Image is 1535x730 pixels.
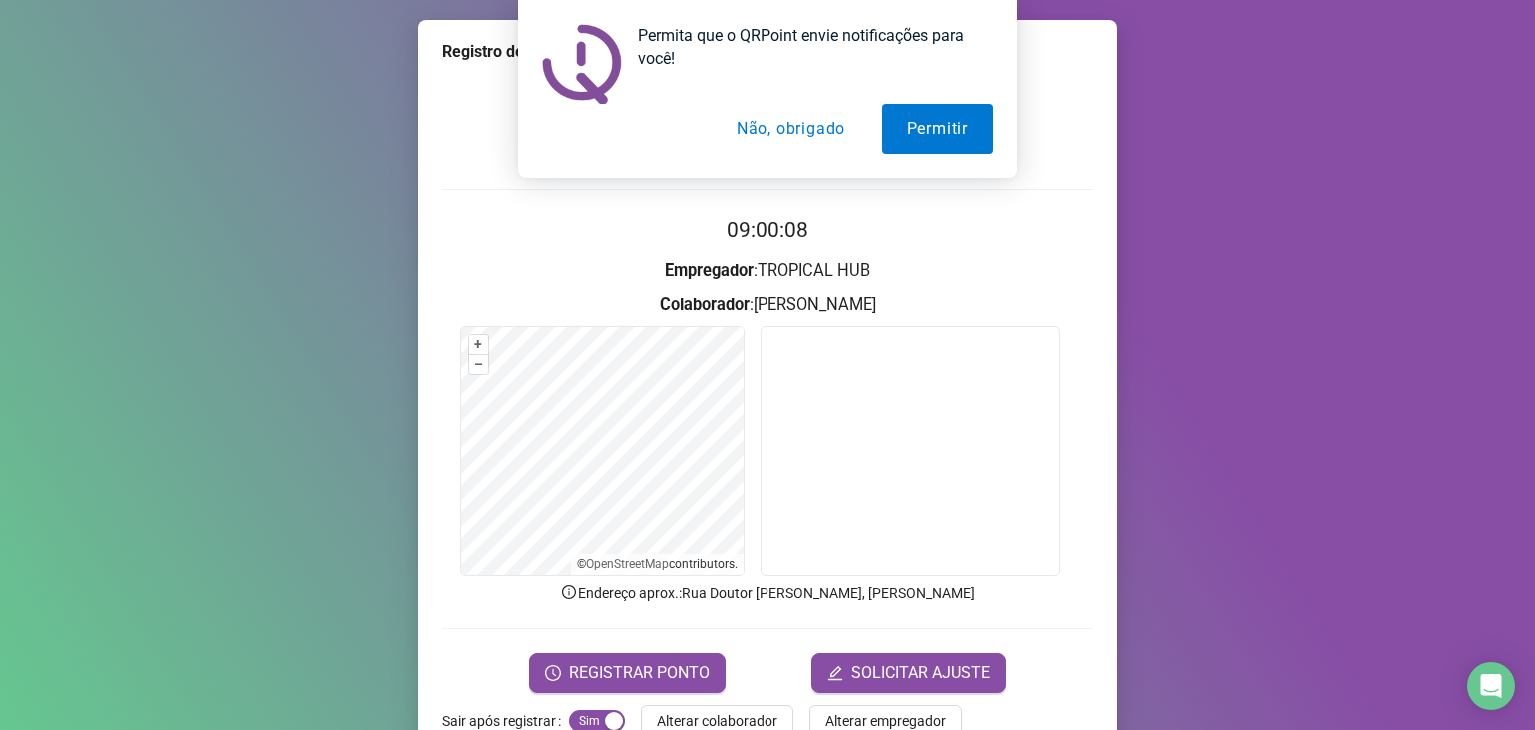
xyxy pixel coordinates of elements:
li: © contributors. [577,557,738,571]
button: – [469,355,488,374]
h3: : [PERSON_NAME] [442,292,1093,318]
button: Permitir [882,104,993,154]
span: clock-circle [545,665,561,681]
time: 09:00:08 [727,218,808,242]
button: REGISTRAR PONTO [529,653,726,693]
span: SOLICITAR AJUSTE [851,661,990,685]
button: + [469,335,488,354]
span: info-circle [560,583,578,601]
button: Não, obrigado [712,104,870,154]
strong: Empregador [665,261,754,280]
span: edit [827,665,843,681]
h3: : TROPICAL HUB [442,258,1093,284]
div: Permita que o QRPoint envie notificações para você! [622,24,993,70]
strong: Colaborador [660,295,750,314]
a: OpenStreetMap [586,557,669,571]
button: editSOLICITAR AJUSTE [811,653,1006,693]
p: Endereço aprox. : Rua Doutor [PERSON_NAME], [PERSON_NAME] [442,582,1093,604]
img: notification icon [542,24,622,104]
div: Open Intercom Messenger [1467,662,1515,710]
span: REGISTRAR PONTO [569,661,710,685]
